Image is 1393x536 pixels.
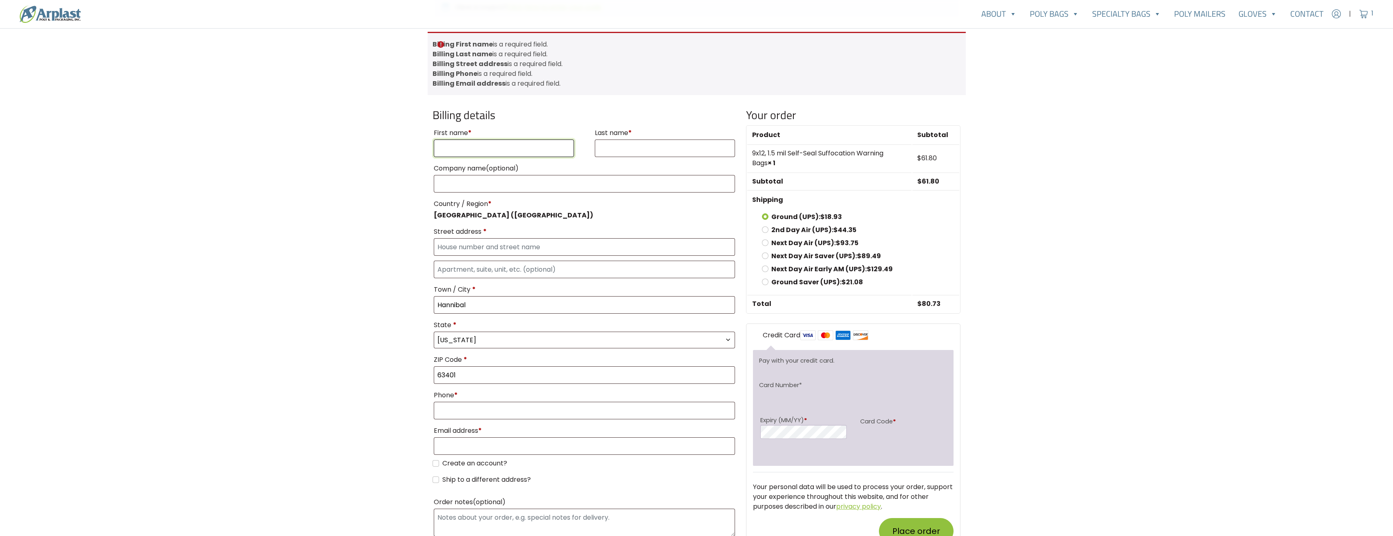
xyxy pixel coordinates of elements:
label: Next Day Air (UPS): [771,238,859,248]
span: (optional) [486,164,519,173]
label: Phone [434,389,735,402]
a: Specialty Bags [1086,6,1168,22]
label: Next Day Air Early AM (UPS): [771,264,893,274]
strong: [GEOGRAPHIC_DATA] ([GEOGRAPHIC_DATA]) [434,210,593,220]
bdi: 21.08 [841,277,863,287]
span: $ [836,238,840,248]
th: Product [747,126,912,144]
strong: Billing Email address [433,79,506,88]
bdi: 93.75 [836,238,859,248]
label: Email address [434,424,735,437]
p: Your personal data will be used to process your order, support your experience throughout this we... [753,482,954,512]
th: Subtotal [747,173,912,190]
a: Poly Mailers [1168,6,1232,22]
img: card-logos.png [800,330,868,340]
a: Poly Bags [1023,6,1086,22]
label: Next Day Air Saver (UPS): [771,251,881,261]
li: is a required field. [433,79,961,89]
label: Country / Region [434,197,735,210]
strong: × 1 [768,158,775,168]
span: $ [841,277,846,287]
bdi: 80.73 [917,299,940,308]
strong: Billing Phone [433,69,477,78]
label: Ground Saver (UPS): [771,277,863,287]
span: $ [917,299,922,308]
label: Company name [434,162,735,175]
li: is a required field. [433,49,961,59]
bdi: 129.49 [867,264,893,274]
td: 9x12, 1.5 mil Self-Seal Suffocation Warning Bags [747,144,912,172]
label: Ground (UPS): [771,212,842,221]
label: Order notes [434,496,735,509]
label: Card Number [759,381,802,390]
input: Apartment, suite, unit, etc. (optional) [434,261,735,278]
label: Last name [595,126,735,140]
h3: Billing details [433,108,737,122]
label: Street address [434,225,735,238]
input: House number and street name [434,238,735,256]
span: $ [857,251,861,261]
bdi: 61.80 [917,177,939,186]
th: Shipping [747,191,912,208]
bdi: 18.93 [820,212,842,221]
bdi: 44.35 [833,225,857,235]
span: (optional) [473,497,506,507]
span: $ [833,225,838,235]
strong: Billing First name [433,40,493,49]
a: About [975,6,1023,22]
label: Expiry (MM/YY) [760,416,846,425]
li: is a required field. [433,59,961,69]
label: Credit Card [763,330,868,341]
li: is a required field. [433,69,961,79]
label: First name [434,126,574,140]
label: Ship to a different address? [442,475,531,485]
strong: Billing Street address [433,59,508,69]
bdi: 61.80 [917,153,937,163]
span: $ [820,212,825,221]
span: $ [917,177,922,186]
a: Contact [1284,6,1330,22]
th: Subtotal [912,126,959,144]
bdi: 89.49 [857,251,881,261]
img: logo [20,5,81,23]
label: Card Code [860,416,946,427]
th: Total [747,295,912,312]
a: Gloves [1232,6,1284,22]
span: | [1349,9,1351,19]
a: privacy policy [836,502,881,511]
p: Pay with your credit card. [759,356,948,365]
label: Town / City [434,283,735,296]
h3: Your order [746,108,960,122]
span: $ [867,264,871,274]
label: ZIP Code [434,353,735,366]
span: 1 [1371,9,1373,18]
label: 2nd Day Air (UPS): [771,225,857,235]
span: $ [917,153,921,163]
strong: Billing Last name [433,49,492,59]
label: State [434,319,735,332]
span: Create an account? [442,458,507,468]
li: is a required field. [433,40,961,49]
